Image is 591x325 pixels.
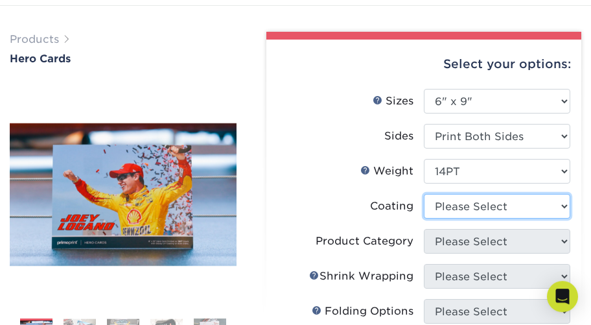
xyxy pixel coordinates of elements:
[10,123,237,266] img: Hero Cards 01
[10,33,59,45] a: Products
[373,93,413,109] div: Sizes
[309,269,413,284] div: Shrink Wrapping
[547,281,578,312] div: Open Intercom Messenger
[370,199,413,214] div: Coating
[277,40,571,89] div: Select your options:
[316,234,413,249] div: Product Category
[312,304,413,319] div: Folding Options
[10,53,237,65] a: Hero Cards
[384,128,413,144] div: Sides
[360,163,413,179] div: Weight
